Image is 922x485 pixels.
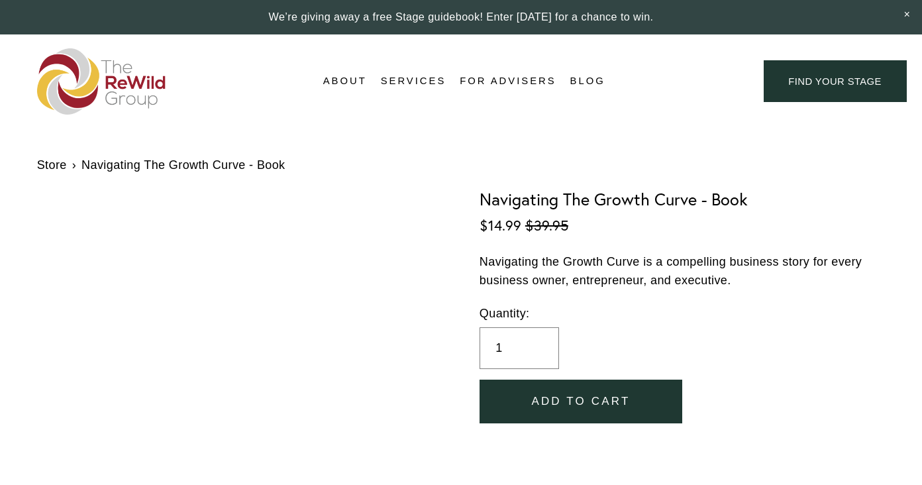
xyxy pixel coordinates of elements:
label: Quantity: [480,304,886,323]
input: Quantity [480,327,559,369]
a: Navigating The Growth Curve - Book [81,156,285,175]
a: folder dropdown [323,72,367,91]
a: find your stage [764,60,907,102]
button: Add To Cart [480,380,682,424]
a: For Advisers [460,72,556,91]
span: Services [381,72,446,90]
img: The ReWild Group [37,48,167,115]
span: › [72,156,76,175]
span: About [323,72,367,90]
p: Navigating the Growth Curve is a compelling business story for every business owner, entrepreneur... [480,252,886,291]
span: Add To Cart [531,395,630,408]
span: $39.95 [525,217,568,234]
h1: Navigating The Growth Curve - Book [480,189,886,210]
a: Store [37,156,67,175]
span: $14.99 [480,217,521,234]
a: folder dropdown [381,72,446,91]
a: Blog [570,72,605,91]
